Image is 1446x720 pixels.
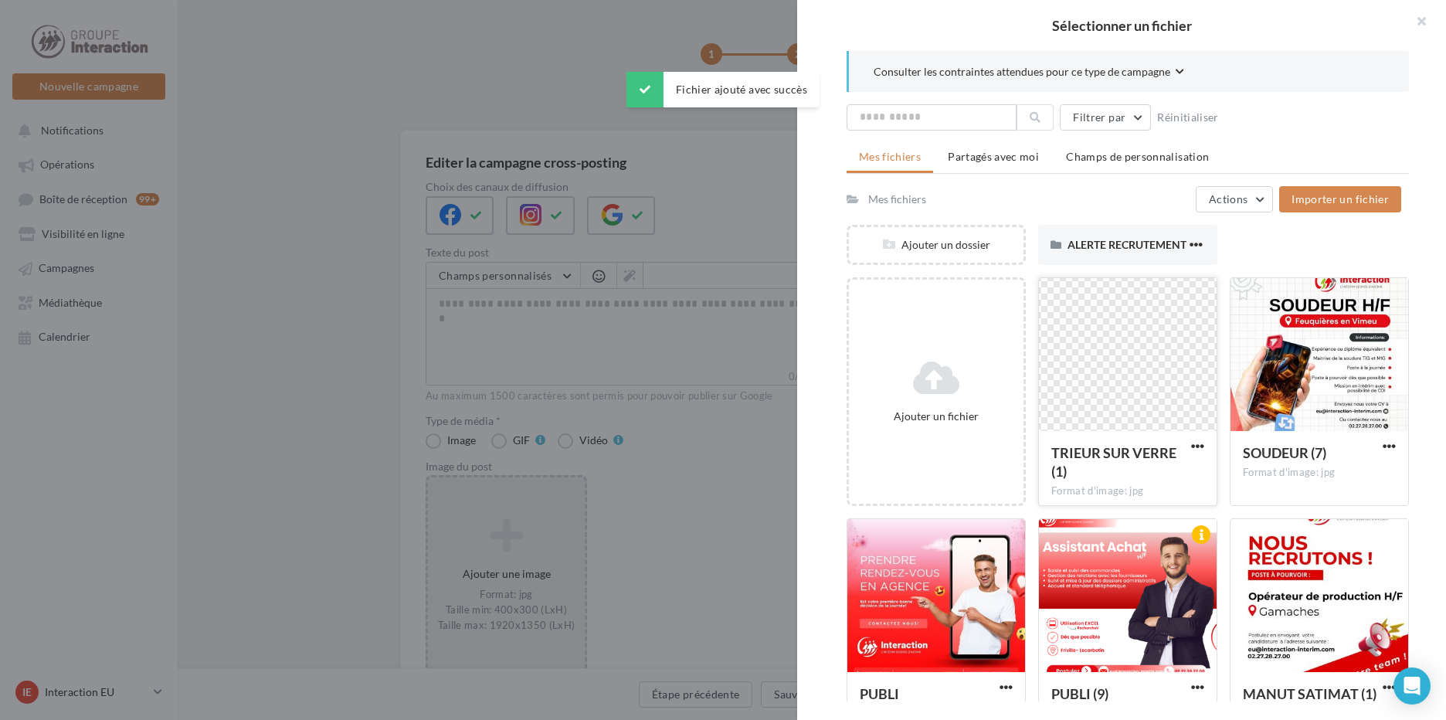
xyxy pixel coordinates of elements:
[1151,108,1225,127] button: Réinitialiser
[855,409,1017,424] div: Ajouter un fichier
[948,150,1039,163] span: Partagés avec moi
[1279,186,1401,212] button: Importer un fichier
[874,63,1184,83] button: Consulter les contraintes attendues pour ce type de campagne
[1068,238,1186,251] span: ALERTE RECRUTEMENT
[1393,667,1431,705] div: Open Intercom Messenger
[1060,104,1151,131] button: Filtrer par
[1051,685,1108,702] span: PUBLI (9)
[1243,685,1376,702] span: MANUT SATIMAT (1)
[1051,484,1204,498] div: Format d'image: jpg
[1292,192,1389,205] span: Importer un fichier
[874,64,1170,80] span: Consulter les contraintes attendues pour ce type de campagne
[1243,466,1396,480] div: Format d'image: jpg
[859,150,921,163] span: Mes fichiers
[626,72,820,107] div: Fichier ajouté avec succès
[1066,150,1209,163] span: Champs de personnalisation
[1051,444,1176,480] span: TRIEUR SUR VERRE (1)
[849,237,1023,253] div: Ajouter un dossier
[1196,186,1273,212] button: Actions
[822,19,1421,32] h2: Sélectionner un fichier
[868,192,926,207] div: Mes fichiers
[860,685,899,702] span: PUBLI
[1209,192,1247,205] span: Actions
[1243,444,1326,461] span: SOUDEUR (7)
